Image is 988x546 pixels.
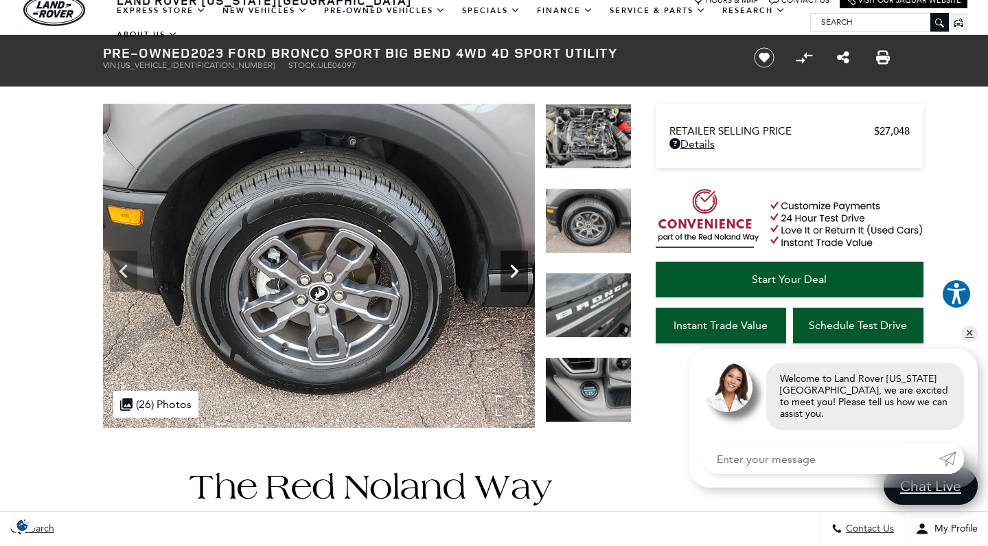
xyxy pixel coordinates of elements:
[752,273,827,286] span: Start Your Deal
[669,137,910,150] a: Details
[749,47,779,69] button: Save vehicle
[118,60,275,70] span: [US_VEHICLE_IDENTIFICATION_NUMBER]
[842,523,894,535] span: Contact Us
[669,125,874,137] span: Retailer Selling Price
[7,518,38,532] section: Click to Open Cookie Consent Modal
[545,273,632,338] img: Used 2023 Carbonized Gray Metallic Ford Big Bend image 25
[669,125,910,137] a: Retailer Selling Price $27,048
[939,444,964,474] a: Submit
[318,60,356,70] span: ULE06097
[545,357,632,422] img: Used 2023 Carbonized Gray Metallic Ford Big Bend image 26
[766,363,964,430] div: Welcome to Land Rover [US_STATE][GEOGRAPHIC_DATA], we are excited to meet you! Please tell us how...
[110,251,137,292] div: Previous
[103,104,535,428] img: Used 2023 Carbonized Gray Metallic Ford Big Bend image 24
[288,60,318,70] span: Stock:
[103,45,731,60] h1: 2023 Ford Bronco Sport Big Bend 4WD 4D Sport Utility
[545,104,632,169] img: Used 2023 Carbonized Gray Metallic Ford Big Bend image 23
[941,279,972,312] aside: Accessibility Help Desk
[108,23,186,47] a: About Us
[656,308,786,343] a: Instant Trade Value
[501,251,528,292] div: Next
[113,391,198,418] div: (26) Photos
[837,49,849,66] a: Share this Pre-Owned 2023 Ford Bronco Sport Big Bend 4WD 4D Sport Utility
[7,518,38,532] img: Opt-Out Icon
[929,523,978,535] span: My Profile
[703,444,939,474] input: Enter your message
[876,49,890,66] a: Print this Pre-Owned 2023 Ford Bronco Sport Big Bend 4WD 4D Sport Utility
[811,14,948,30] input: Search
[793,308,923,343] a: Schedule Test Drive
[809,319,907,332] span: Schedule Test Drive
[874,125,910,137] span: $27,048
[674,319,768,332] span: Instant Trade Value
[941,279,972,309] button: Explore your accessibility options
[703,363,753,412] img: Agent profile photo
[103,60,118,70] span: VIN:
[545,188,632,253] img: Used 2023 Carbonized Gray Metallic Ford Big Bend image 24
[905,512,988,546] button: Open user profile menu
[794,47,814,68] button: Compare Vehicle
[103,43,191,62] strong: Pre-Owned
[656,262,923,297] a: Start Your Deal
